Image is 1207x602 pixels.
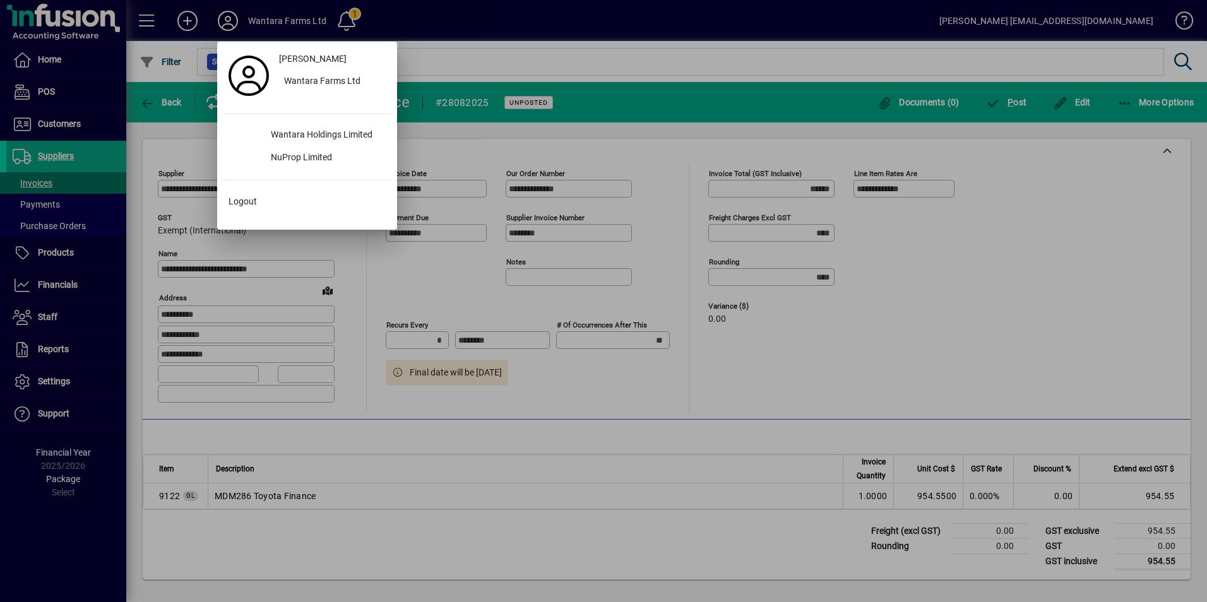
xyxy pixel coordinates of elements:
[279,52,347,66] span: [PERSON_NAME]
[274,48,391,71] a: [PERSON_NAME]
[274,71,391,93] button: Wantara Farms Ltd
[223,64,274,87] a: Profile
[223,124,391,147] button: Wantara Holdings Limited
[229,195,257,208] span: Logout
[223,147,391,170] button: NuProp Limited
[261,147,391,170] div: NuProp Limited
[261,124,391,147] div: Wantara Holdings Limited
[223,191,391,213] button: Logout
